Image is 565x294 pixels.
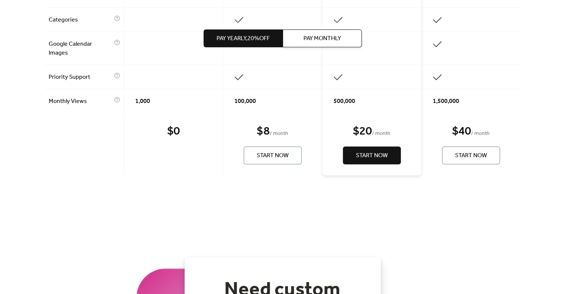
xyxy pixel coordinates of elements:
[49,97,112,106] span: Monthly Views
[244,146,302,164] button: Start Now
[269,129,288,138] span: / month
[343,146,401,164] button: Start Now
[49,16,112,25] span: Categories
[234,97,256,106] span: 100,000
[204,30,283,48] button: Pay Yearly,20%off
[452,124,471,139] div: $ 40
[356,151,388,160] span: Start Now
[372,129,390,138] span: / month
[135,97,150,106] span: 1,000
[334,97,355,106] span: 500,000
[49,40,112,58] span: Google Calendar Images
[167,124,179,139] div: $ 0
[433,97,459,106] span: 1,500,000
[303,35,341,43] span: Pay Monthly
[257,124,269,139] div: $ 8
[217,35,270,43] span: Pay Yearly, 20% off
[471,129,490,138] span: / month
[49,73,112,82] span: Priority Support
[283,30,362,48] button: Pay Monthly
[442,146,500,164] button: Start Now
[455,151,487,160] span: Start Now
[353,124,372,139] div: $ 20
[257,151,289,160] span: Start Now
